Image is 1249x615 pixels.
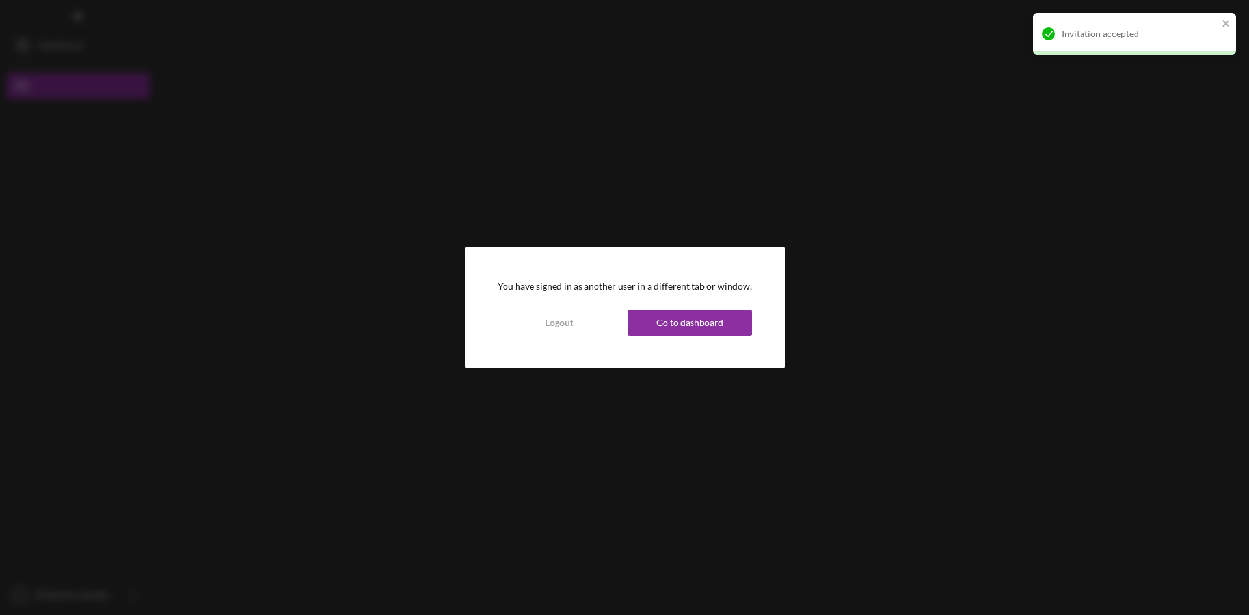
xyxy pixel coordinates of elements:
div: Logout [545,310,573,336]
button: Logout [498,310,622,336]
div: Go to dashboard [656,310,723,336]
button: close [1222,18,1231,31]
p: You have signed in as another user in a different tab or window. [498,279,752,294]
div: Invitation accepted [1062,29,1218,39]
button: Go to dashboard [628,310,752,336]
